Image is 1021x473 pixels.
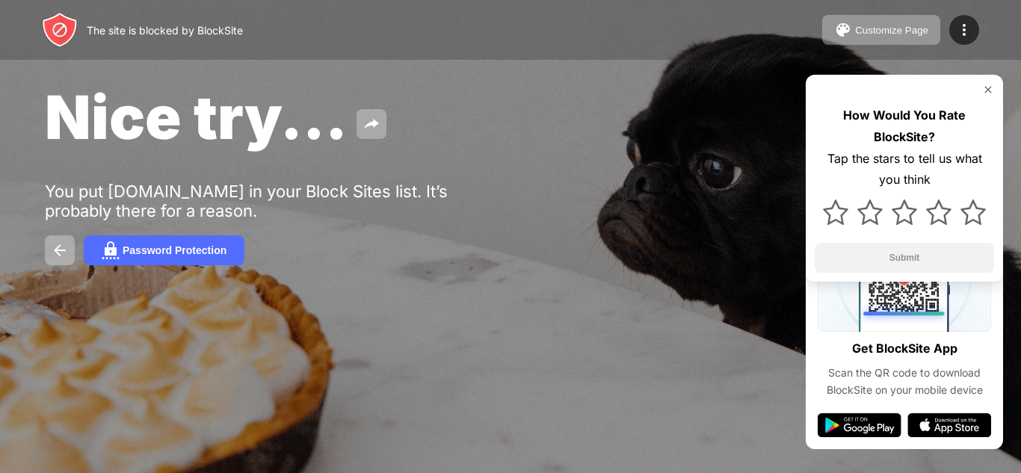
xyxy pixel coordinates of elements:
img: back.svg [51,241,69,259]
div: You put [DOMAIN_NAME] in your Block Sites list. It’s probably there for a reason. [45,182,507,220]
div: Get BlockSite App [852,338,957,359]
div: Customize Page [855,25,928,36]
div: The site is blocked by BlockSite [87,24,243,37]
img: app-store.svg [907,413,991,437]
button: Customize Page [822,15,940,45]
div: Tap the stars to tell us what you think [815,148,994,191]
div: Password Protection [123,244,226,256]
img: rate-us-close.svg [982,84,994,96]
img: star.svg [823,200,848,225]
img: password.svg [102,241,120,259]
button: Password Protection [84,235,244,265]
img: star.svg [892,200,917,225]
iframe: Banner [45,285,398,456]
button: Submit [815,243,994,273]
img: star.svg [926,200,951,225]
span: Nice try... [45,81,348,153]
img: menu-icon.svg [955,21,973,39]
img: header-logo.svg [42,12,78,48]
div: Scan the QR code to download BlockSite on your mobile device [818,365,991,398]
img: google-play.svg [818,413,901,437]
img: star.svg [960,200,986,225]
img: star.svg [857,200,883,225]
img: share.svg [363,115,380,133]
div: How Would You Rate BlockSite? [815,105,994,148]
img: pallet.svg [834,21,852,39]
